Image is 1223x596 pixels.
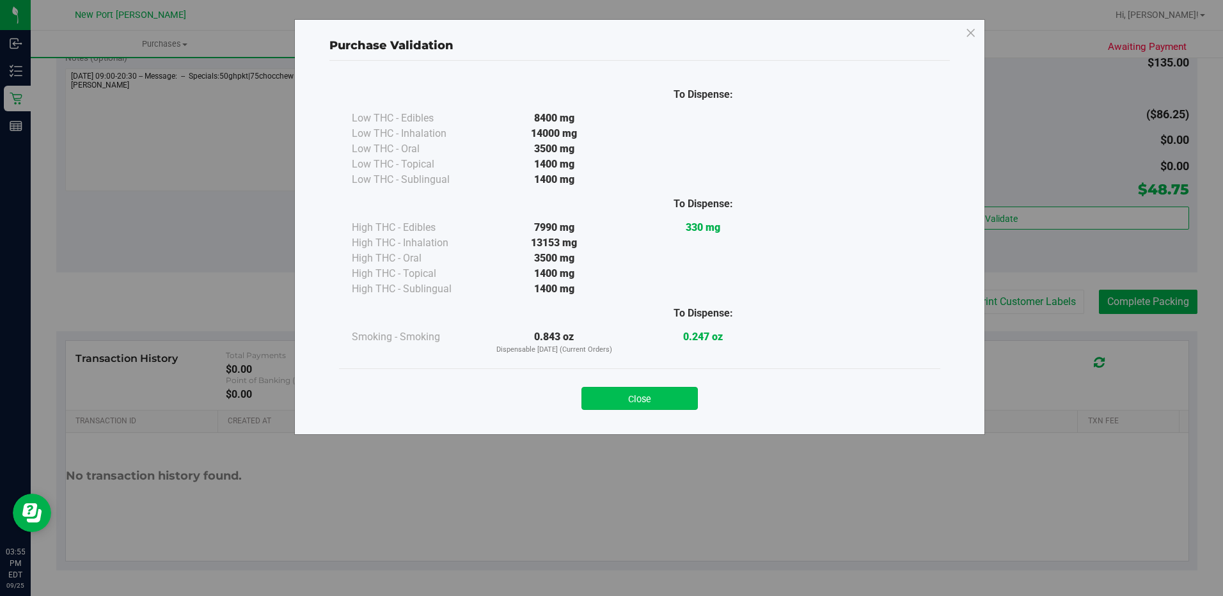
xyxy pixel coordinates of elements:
div: 14000 mg [480,126,629,141]
div: 1400 mg [480,172,629,187]
button: Close [581,387,698,410]
strong: 330 mg [686,221,720,233]
div: High THC - Edibles [352,220,480,235]
div: Low THC - Edibles [352,111,480,126]
div: 13153 mg [480,235,629,251]
div: 0.843 oz [480,329,629,356]
div: High THC - Sublingual [352,281,480,297]
div: Low THC - Inhalation [352,126,480,141]
div: 7990 mg [480,220,629,235]
div: 8400 mg [480,111,629,126]
span: Purchase Validation [329,38,454,52]
div: Low THC - Oral [352,141,480,157]
div: Smoking - Smoking [352,329,480,345]
div: 1400 mg [480,266,629,281]
div: 3500 mg [480,251,629,266]
div: Low THC - Topical [352,157,480,172]
iframe: Resource center [13,494,51,532]
div: High THC - Topical [352,266,480,281]
div: 1400 mg [480,281,629,297]
div: High THC - Inhalation [352,235,480,251]
div: 1400 mg [480,157,629,172]
div: Low THC - Sublingual [352,172,480,187]
div: 3500 mg [480,141,629,157]
div: To Dispense: [629,306,778,321]
p: Dispensable [DATE] (Current Orders) [480,345,629,356]
div: To Dispense: [629,87,778,102]
div: To Dispense: [629,196,778,212]
div: High THC - Oral [352,251,480,266]
strong: 0.247 oz [683,331,723,343]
